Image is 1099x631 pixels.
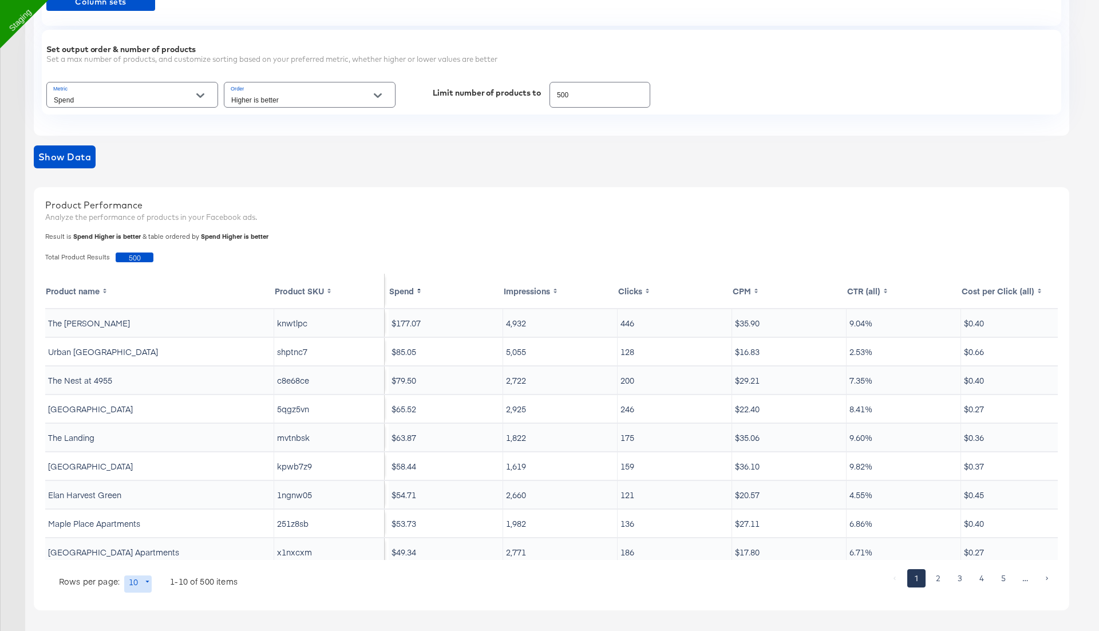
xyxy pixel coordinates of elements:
td: 6.71% [847,538,961,566]
div: Set a max number of products, and customize sorting based on your preferred metric, whether highe... [46,54,1057,65]
td: [GEOGRAPHIC_DATA] [45,395,274,423]
button: page 1 [907,569,926,587]
td: $22.40 [732,395,847,423]
span: Higher is better [222,232,268,240]
td: Elan Harvest Green [45,481,274,508]
td: $17.80 [732,538,847,566]
td: $79.50 [389,366,503,394]
button: Go to page 5 [994,569,1013,587]
td: The Landing [45,424,274,451]
td: 6.86% [847,510,961,537]
span: Spend [201,232,220,240]
div: Limit number of products to [433,88,541,97]
td: $58.44 [389,452,503,480]
td: $36.10 [732,452,847,480]
td: $16.83 [732,338,847,365]
button: showdata [34,145,96,168]
td: shptnc7 [274,338,385,365]
span: Show Data [38,149,91,165]
td: 2.53% [847,338,961,365]
button: Go to page 2 [929,569,947,587]
td: $0.40 [961,510,1076,537]
td: $35.90 [732,309,847,337]
button: Go to page 3 [951,569,969,587]
td: 1,982 [503,510,618,537]
th: Toggle SortBy [847,274,961,308]
td: $63.87 [389,424,503,451]
td: $54.71 [389,481,503,508]
td: 246 [618,395,732,423]
p: 1-10 of 500 items [170,575,238,587]
button: Open [369,87,386,104]
td: $53.73 [389,510,503,537]
div: Product Performance [45,199,1058,212]
td: The [PERSON_NAME] [45,309,274,337]
span: Spend [73,232,93,240]
td: 2,925 [503,395,618,423]
td: 4.55% [847,481,961,508]
td: mvtnbsk [274,424,385,451]
td: $0.40 [961,309,1076,337]
button: Open [192,87,209,104]
th: Toggle SortBy [389,274,503,308]
td: 4,932 [503,309,618,337]
td: $0.40 [961,366,1076,394]
td: [GEOGRAPHIC_DATA] [45,452,274,480]
td: 9.82% [847,452,961,480]
td: $0.27 [961,395,1076,423]
td: $65.52 [389,395,503,423]
td: 1,822 [503,424,618,451]
nav: pagination navigation [884,569,1058,587]
td: $0.66 [961,338,1076,365]
td: 2,660 [503,481,618,508]
div: Result is & table ordered by [45,232,1064,241]
td: $85.05 [389,338,503,365]
td: $20.57 [732,481,847,508]
td: $0.45 [961,481,1076,508]
td: $0.37 [961,452,1076,480]
td: 2,771 [503,538,618,566]
td: 5qgz5vn [274,395,385,423]
td: 251z8sb [274,510,385,537]
td: The Nest at 4955 [45,366,274,394]
th: Toggle SortBy [618,274,732,308]
td: c8e68ce [274,366,385,394]
td: 159 [618,452,732,480]
td: 1ngnw05 [274,481,385,508]
td: 175 [618,424,732,451]
td: 1,619 [503,452,618,480]
td: $49.34 [389,538,503,566]
td: 136 [618,510,732,537]
p: Rows per page: [59,575,120,587]
td: $29.21 [732,366,847,394]
button: Go to page 4 [973,569,991,587]
td: 8.41% [847,395,961,423]
td: 9.04% [847,309,961,337]
td: 9.60% [847,424,961,451]
td: kpwb7z9 [274,452,385,480]
td: $35.06 [732,424,847,451]
td: $0.27 [961,538,1076,566]
td: 5,055 [503,338,618,365]
td: 446 [618,309,732,337]
th: Toggle SortBy [503,274,618,308]
td: 7.35% [847,366,961,394]
td: 128 [618,338,732,365]
th: Toggle SortBy [732,274,847,308]
td: 121 [618,481,732,508]
button: Go to next page [1038,569,1056,587]
div: Set output order & number of products [46,45,1057,54]
td: Maple Place Apartments [45,510,274,537]
td: knwtlpc [274,309,385,337]
th: Toggle SortBy [961,274,1076,308]
td: $27.11 [732,510,847,537]
td: x1nxcxm [274,538,385,566]
td: $177.07 [389,309,503,337]
th: Toggle SortBy [274,274,385,308]
div: Analyze the performance of products in your Facebook ads. [45,212,1058,223]
td: 2,722 [503,366,618,394]
td: 200 [618,366,732,394]
th: Toggle SortBy [45,274,274,308]
div: 10 [124,575,152,593]
td: $0.36 [961,424,1076,451]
